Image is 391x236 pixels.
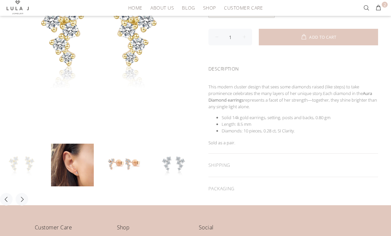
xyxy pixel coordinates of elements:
div: SHIPPING [208,154,378,177]
span: HOME [128,5,142,10]
span: Customer Care [224,5,263,10]
li: Solid 14k gold earrings, setting, posts and backs, 0.80 gm [222,114,378,121]
span: About Us [150,5,174,10]
li: Length: 8.5 mm [222,121,378,127]
button: Next [16,193,28,206]
span: Blog [182,5,195,10]
span: ADD TO CART [309,35,336,39]
p: Sold as a pair. [208,139,378,146]
p: This modern cluster design that sees some diamonds raised (like steps) to take prominence celebra... [208,83,378,110]
a: About Us [146,3,178,13]
div: DESCRIPTION [208,57,378,78]
a: Shop [199,3,220,13]
button: 2 [372,3,384,13]
li: Diamonds: 10 pieces, 0.28 ct, SI Clarity. [222,127,378,134]
a: Blog [178,3,199,13]
a: HOME [124,3,146,13]
div: PACKAGING [208,177,378,200]
a: Customer Care [220,3,263,13]
button: ADD TO CART [259,29,378,45]
span: Shop [203,5,216,10]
